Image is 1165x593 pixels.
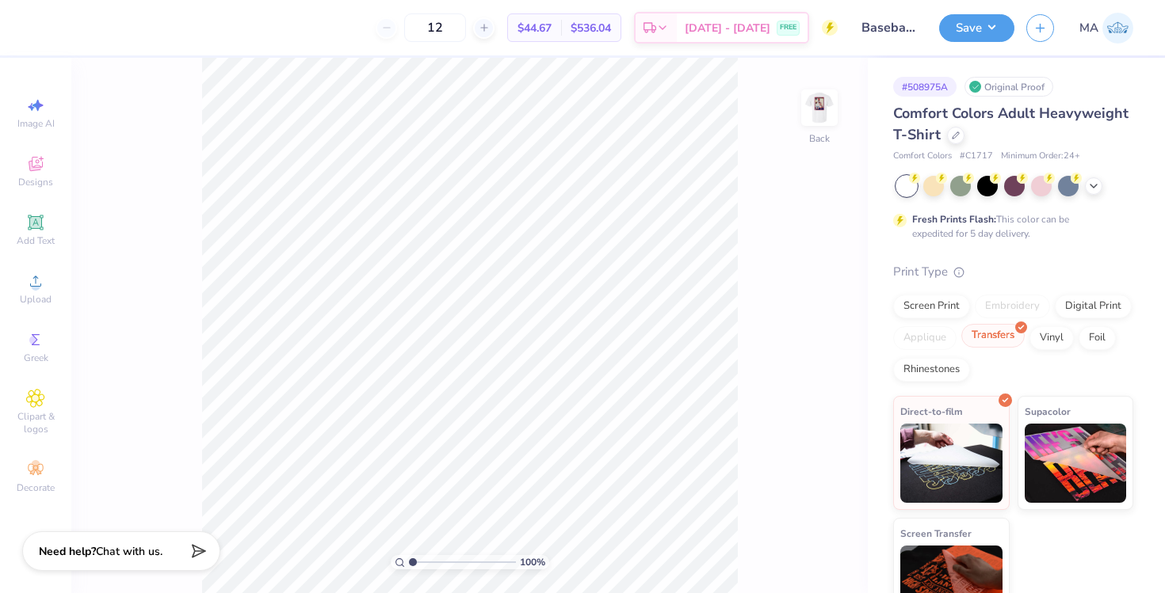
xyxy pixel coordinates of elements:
img: Mittali Arora [1102,13,1133,44]
span: Comfort Colors [893,150,952,163]
div: Print Type [893,263,1133,281]
div: Screen Print [893,295,970,318]
span: [DATE] - [DATE] [685,20,770,36]
div: Applique [893,326,957,350]
span: 100 % [520,555,545,569]
strong: Need help? [39,544,96,559]
span: Minimum Order: 24 + [1001,150,1080,163]
span: $536.04 [571,20,611,36]
span: MA [1079,19,1098,37]
div: Embroidery [975,295,1050,318]
div: Rhinestones [893,358,970,382]
span: Greek [24,352,48,364]
div: Vinyl [1029,326,1074,350]
strong: Fresh Prints Flash: [912,213,996,226]
div: Back [809,131,830,146]
img: Direct-to-film [900,424,1003,503]
span: Upload [20,293,52,306]
div: Digital Print [1055,295,1132,318]
span: Decorate [17,481,55,494]
span: Supacolor [1025,403,1071,420]
img: Supacolor [1025,424,1127,503]
input: Untitled Design [850,12,927,44]
span: Image AI [17,117,55,130]
div: Transfers [961,324,1025,348]
button: Save [939,14,1014,42]
img: Back [804,92,835,124]
span: Add Text [17,234,55,247]
span: Screen Transfer [900,525,972,542]
a: MA [1079,13,1133,44]
span: Comfort Colors Adult Heavyweight T-Shirt [893,104,1129,144]
span: Designs [18,176,53,188]
div: # 508975A [893,77,957,97]
span: FREE [780,22,796,33]
span: Direct-to-film [900,403,963,420]
input: – – [404,13,466,42]
span: Clipart & logos [8,410,63,435]
span: Chat with us. [96,544,162,559]
div: Original Proof [964,77,1053,97]
span: # C1717 [960,150,993,163]
div: This color can be expedited for 5 day delivery. [912,212,1107,241]
div: Foil [1079,326,1116,350]
span: $44.67 [518,20,552,36]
